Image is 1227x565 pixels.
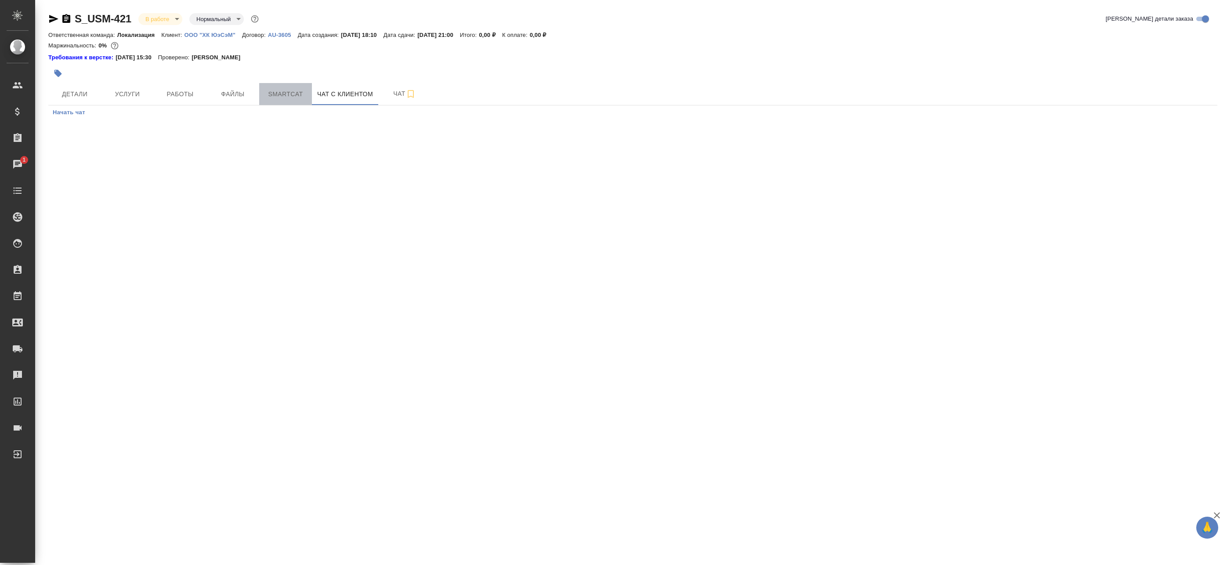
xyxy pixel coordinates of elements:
[192,53,247,62] p: [PERSON_NAME]
[194,15,233,23] button: Нормальный
[48,42,98,49] p: Маржинальность:
[48,105,1217,120] div: simple tabs example
[158,53,192,62] p: Проверено:
[384,32,417,38] p: Дата сдачи:
[75,13,131,25] a: S_USM-421
[143,15,172,23] button: В работе
[384,88,426,99] span: Чат
[61,14,72,24] button: Скопировать ссылку
[479,32,502,38] p: 0,00 ₽
[212,89,254,100] span: Файлы
[1196,517,1218,539] button: 🙏
[2,153,33,175] a: 1
[268,32,298,38] p: AU-3605
[189,13,244,25] div: В работе
[242,32,268,38] p: Договор:
[502,32,530,38] p: К оплате:
[106,89,148,100] span: Услуги
[48,64,68,83] button: Добавить тэг
[48,105,90,120] button: Начать чат
[185,32,242,38] p: ООО "ХК ЮэСэМ"
[268,31,298,38] a: AU-3605
[249,13,261,25] button: Доп статусы указывают на важность/срочность заказа
[138,13,182,25] div: В работе
[17,156,31,164] span: 1
[48,53,116,62] div: Нажми, чтобы открыть папку с инструкцией
[161,32,184,38] p: Клиент:
[405,89,416,99] svg: Подписаться
[1200,518,1215,537] span: 🙏
[116,53,158,62] p: [DATE] 15:30
[264,89,307,100] span: Smartcat
[530,32,553,38] p: 0,00 ₽
[98,42,109,49] p: 0%
[109,40,120,51] button: 10064.00 RUB;
[341,32,384,38] p: [DATE] 18:10
[48,14,59,24] button: Скопировать ссылку для ЯМессенджера
[53,108,85,118] span: Начать чат
[317,89,373,100] span: Чат с клиентом
[159,89,201,100] span: Работы
[48,32,117,38] p: Ответственная команда:
[460,32,479,38] p: Итого:
[117,32,162,38] p: Локализация
[48,53,116,62] a: Требования к верстке:
[298,32,341,38] p: Дата создания:
[417,32,460,38] p: [DATE] 21:00
[185,31,242,38] a: ООО "ХК ЮэСэМ"
[1106,14,1193,23] span: [PERSON_NAME] детали заказа
[54,89,96,100] span: Детали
